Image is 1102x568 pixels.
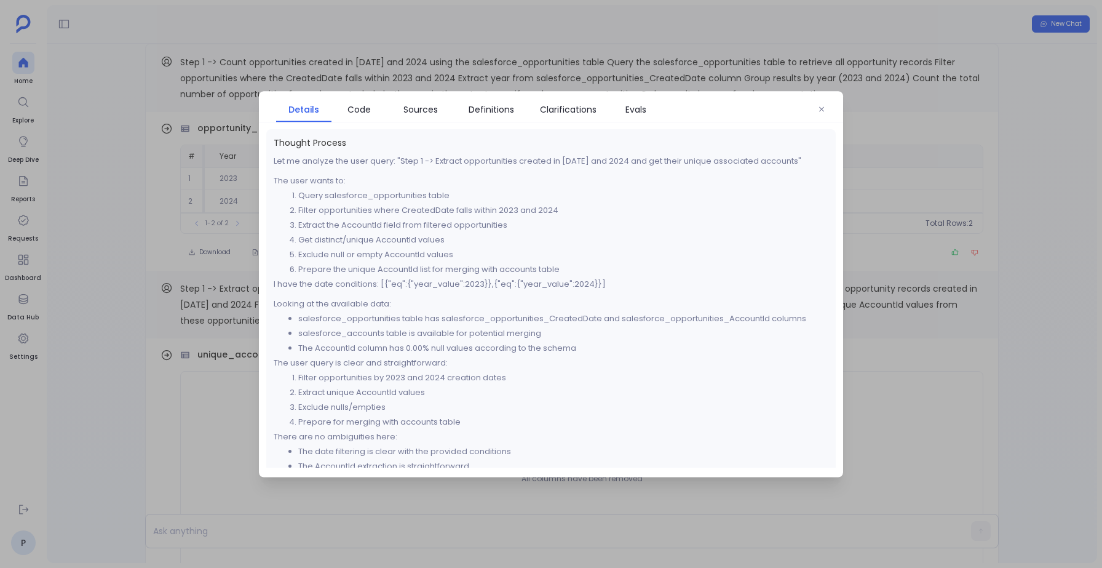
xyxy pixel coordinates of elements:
li: Extract unique AccountId values [298,385,828,399]
li: Filter opportunities where CreatedDate falls within 2023 and 2024 [298,202,828,217]
li: Prepare for merging with accounts table [298,414,828,429]
p: There are no ambiguities here: [274,429,828,444]
li: salesforce_accounts table is available for potential merging [298,326,828,340]
li: The AccountId extraction is straightforward [298,458,828,473]
li: Exclude nulls/empties [298,399,828,414]
li: The date filtering is clear with the provided conditions [298,444,828,458]
li: Prepare the unique AccountId list for merging with accounts table [298,262,828,276]
span: Code [347,102,371,116]
p: I have the date conditions: [{"eq":{"year_value":2023}},{"eq":{"year_value":2024}}] [274,276,828,291]
span: Sources [403,102,438,116]
li: Get distinct/unique AccountId values [298,232,828,247]
li: Query salesforce_opportunities table [298,188,828,202]
li: The AccountId column has 0.00% null values according to the schema [298,340,828,355]
p: Looking at the available data: [274,296,828,311]
span: Evals [625,102,646,116]
span: Details [288,102,319,116]
li: Extract the AccountId field from filtered opportunities [298,217,828,232]
span: Thought Process [274,136,828,148]
li: Filter opportunities by 2023 and 2024 creation dates [298,370,828,385]
span: Clarifications [540,102,597,116]
p: The user query is clear and straightforward: [274,355,828,370]
span: Definitions [469,102,514,116]
li: Exclude null or empty AccountId values [298,247,828,262]
p: The user wants to: [274,173,828,188]
li: salesforce_opportunities table has salesforce_opportunities_CreatedDate and salesforce_opportunit... [298,311,828,326]
p: Let me analyze the user query: "Step 1 -> Extract opportunities created in [DATE] and 2024 and ge... [274,153,828,168]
